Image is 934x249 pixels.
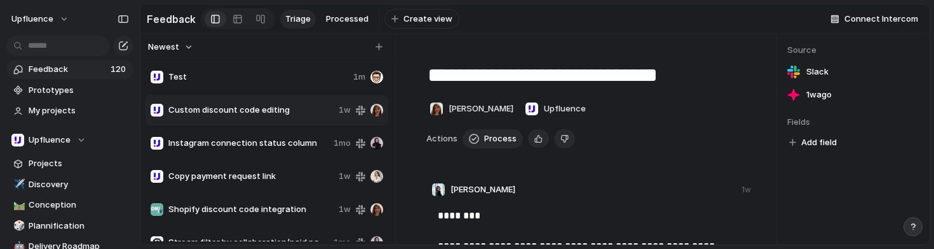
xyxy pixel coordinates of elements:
button: Add field [787,134,839,151]
span: Slack [806,66,829,78]
button: Connect Intercom [825,10,923,29]
button: Process [463,129,523,148]
span: Newest [148,41,179,53]
a: Prototypes [6,81,133,100]
span: 1w [339,203,351,216]
a: Slack [787,63,919,81]
a: Feedback120 [6,60,133,79]
span: [PERSON_NAME] [449,103,513,115]
span: Processed [326,13,369,25]
a: Triage [280,10,316,29]
span: Upfluence [11,13,53,25]
span: Stream filter by collaboration/paid partnership [168,236,328,249]
button: Upfluence [6,131,133,150]
span: Connect Intercom [844,13,918,25]
span: Create view [403,13,452,25]
span: Instagram connection status column [168,137,328,150]
a: Processed [321,10,374,29]
div: 1w [741,184,751,196]
span: Feedback [29,63,107,76]
button: Upfluence [6,9,76,29]
span: Prototypes [29,84,129,97]
button: [PERSON_NAME] [426,99,517,119]
span: 1mo [334,236,351,249]
span: 120 [111,63,128,76]
button: Newest [146,39,195,55]
span: [PERSON_NAME] [450,183,515,196]
span: Upfluence [29,134,71,146]
h2: Feedback [147,11,196,27]
a: My projects [6,101,133,120]
span: 1m [353,71,365,83]
button: Upfluence [522,99,589,119]
span: Process [484,132,517,145]
span: Custom discount code editing [168,104,334,117]
button: Create view [384,9,459,29]
span: My projects [29,104,129,117]
span: Fields [787,116,919,129]
span: Upfluence [544,103,586,115]
span: Copy payment request link [168,170,334,183]
span: Test [168,71,348,83]
span: Triage [285,13,311,25]
span: Actions [426,132,457,145]
span: Shopify discount code integration [168,203,334,216]
span: 1w [339,170,351,183]
span: Add field [801,136,837,149]
span: 1w [339,104,351,117]
span: Source [787,44,919,57]
span: 1mo [334,137,351,150]
button: Delete [554,129,575,148]
span: 1w ago [806,89,832,101]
